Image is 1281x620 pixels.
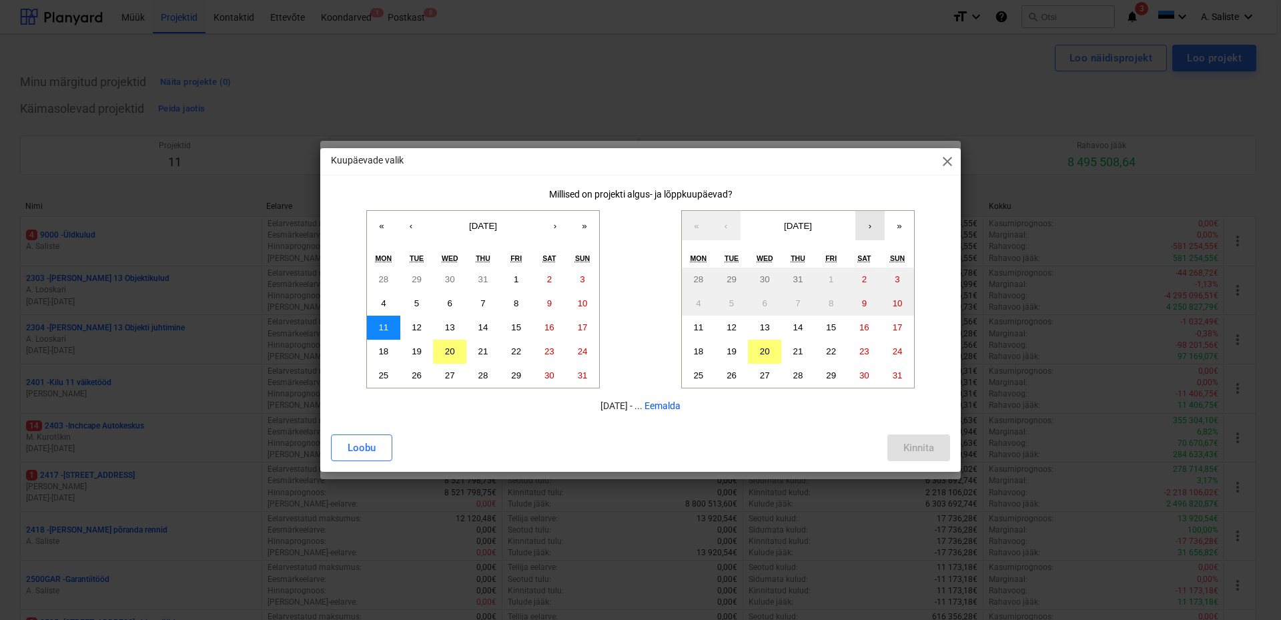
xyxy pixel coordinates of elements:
[829,298,833,308] abbr: August 8, 2025
[412,274,422,284] abbr: July 29, 2025
[859,370,869,380] abbr: August 30, 2025
[466,340,500,364] button: August 21, 2025
[367,340,400,364] button: August 18, 2025
[445,370,455,380] abbr: August 27, 2025
[500,292,533,316] button: August 8, 2025
[826,322,836,332] abbr: August 15, 2025
[400,340,434,364] button: August 19, 2025
[795,298,800,308] abbr: August 7, 2025
[859,322,869,332] abbr: August 16, 2025
[760,370,770,380] abbr: August 27, 2025
[412,370,422,380] abbr: August 26, 2025
[760,322,770,332] abbr: August 13, 2025
[570,211,599,240] button: »
[715,316,749,340] button: August 12, 2025
[727,370,737,380] abbr: August 26, 2025
[578,298,588,308] abbr: August 10, 2025
[578,346,588,356] abbr: August 24, 2025
[781,364,815,388] button: August 28, 2025
[645,399,681,413] button: Eemalda
[500,316,533,340] button: August 15, 2025
[544,322,554,332] abbr: August 16, 2025
[893,298,903,308] abbr: August 10, 2025
[784,221,812,231] span: [DATE]
[855,211,885,240] button: ›
[715,292,749,316] button: August 5, 2025
[348,439,376,456] div: Loobu
[544,370,554,380] abbr: August 30, 2025
[514,274,518,284] abbr: August 1, 2025
[829,274,833,284] abbr: August 1, 2025
[378,370,388,380] abbr: August 25, 2025
[433,292,466,316] button: August 6, 2025
[511,346,521,356] abbr: August 22, 2025
[895,274,899,284] abbr: August 3, 2025
[682,211,711,240] button: «
[466,364,500,388] button: August 28, 2025
[781,340,815,364] button: August 21, 2025
[711,211,741,240] button: ‹
[367,292,400,316] button: August 4, 2025
[476,254,490,262] abbr: Thursday
[693,322,703,332] abbr: August 11, 2025
[693,274,703,284] abbr: July 28, 2025
[848,316,881,340] button: August 16, 2025
[791,254,805,262] abbr: Thursday
[748,340,781,364] button: August 20, 2025
[433,268,466,292] button: July 30, 2025
[433,364,466,388] button: August 27, 2025
[445,322,455,332] abbr: August 13, 2025
[578,322,588,332] abbr: August 17, 2025
[376,254,392,262] abbr: Monday
[881,340,914,364] button: August 24, 2025
[478,346,488,356] abbr: August 21, 2025
[693,370,703,380] abbr: August 25, 2025
[763,298,767,308] abbr: August 6, 2025
[510,254,522,262] abbr: Friday
[781,292,815,316] button: August 7, 2025
[331,153,404,168] p: Kuupäevade valik
[466,316,500,340] button: August 14, 2025
[412,346,422,356] abbr: August 19, 2025
[566,292,599,316] button: August 10, 2025
[727,274,737,284] abbr: July 29, 2025
[331,399,950,413] p: [DATE] - ...
[826,346,836,356] abbr: August 22, 2025
[715,268,749,292] button: July 29, 2025
[400,268,434,292] button: July 29, 2025
[893,370,903,380] abbr: August 31, 2025
[793,322,803,332] abbr: August 14, 2025
[848,340,881,364] button: August 23, 2025
[696,298,701,308] abbr: August 4, 2025
[426,211,540,240] button: [DATE]
[1214,556,1281,620] iframe: Chat Widget
[575,254,590,262] abbr: Sunday
[729,298,734,308] abbr: August 5, 2025
[725,254,739,262] abbr: Tuesday
[793,274,803,284] abbr: July 31, 2025
[815,364,848,388] button: August 29, 2025
[893,322,903,332] abbr: August 17, 2025
[825,254,837,262] abbr: Friday
[445,274,455,284] abbr: July 30, 2025
[760,346,770,356] abbr: August 20, 2025
[367,364,400,388] button: August 25, 2025
[466,268,500,292] button: July 31, 2025
[682,316,715,340] button: August 11, 2025
[881,268,914,292] button: August 3, 2025
[939,153,955,170] span: close
[566,364,599,388] button: August 31, 2025
[400,292,434,316] button: August 5, 2025
[400,316,434,340] button: August 12, 2025
[793,370,803,380] abbr: August 28, 2025
[331,434,392,461] button: Loobu
[693,346,703,356] abbr: August 18, 2025
[396,211,426,240] button: ‹
[760,274,770,284] abbr: July 30, 2025
[815,340,848,364] button: August 22, 2025
[514,298,518,308] abbr: August 8, 2025
[448,298,452,308] abbr: August 6, 2025
[826,370,836,380] abbr: August 29, 2025
[378,322,388,332] abbr: August 11, 2025
[547,298,552,308] abbr: August 9, 2025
